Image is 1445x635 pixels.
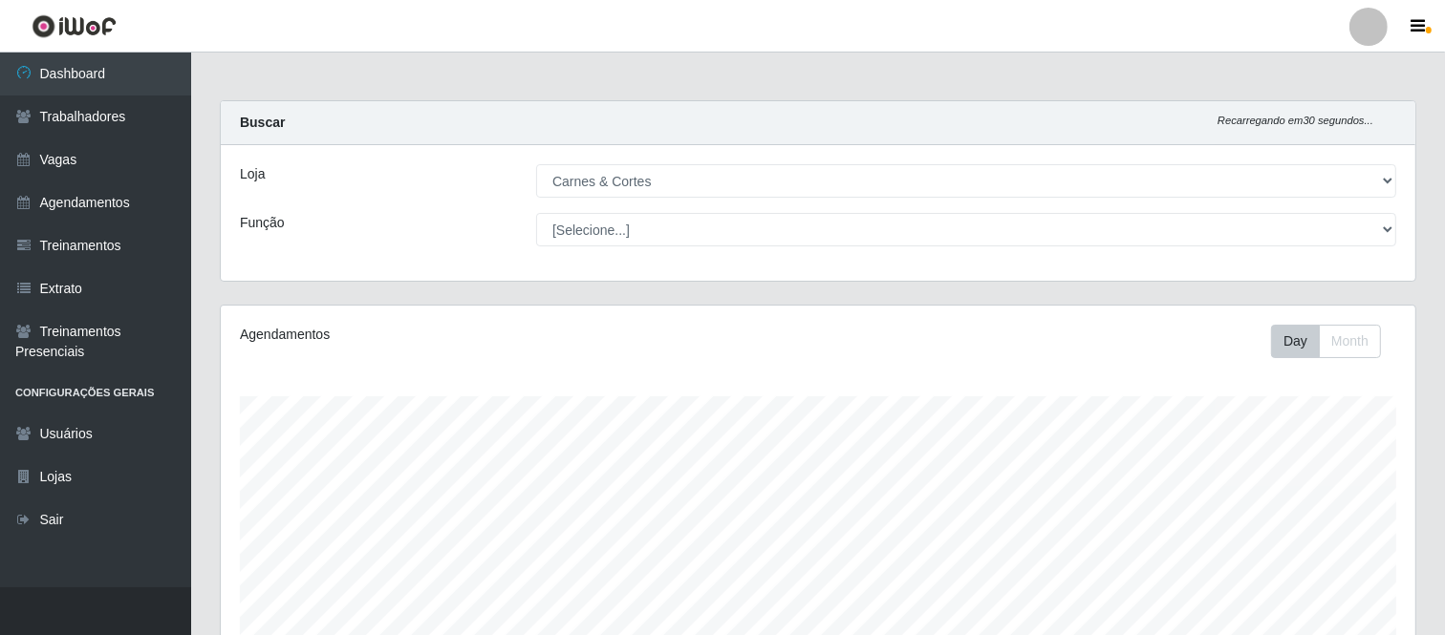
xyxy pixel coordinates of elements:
[32,14,117,38] img: CoreUI Logo
[240,213,285,233] label: Função
[1271,325,1396,358] div: Toolbar with button groups
[1271,325,1320,358] button: Day
[1319,325,1381,358] button: Month
[1218,115,1373,126] i: Recarregando em 30 segundos...
[1271,325,1381,358] div: First group
[240,115,285,130] strong: Buscar
[240,164,265,184] label: Loja
[240,325,705,345] div: Agendamentos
